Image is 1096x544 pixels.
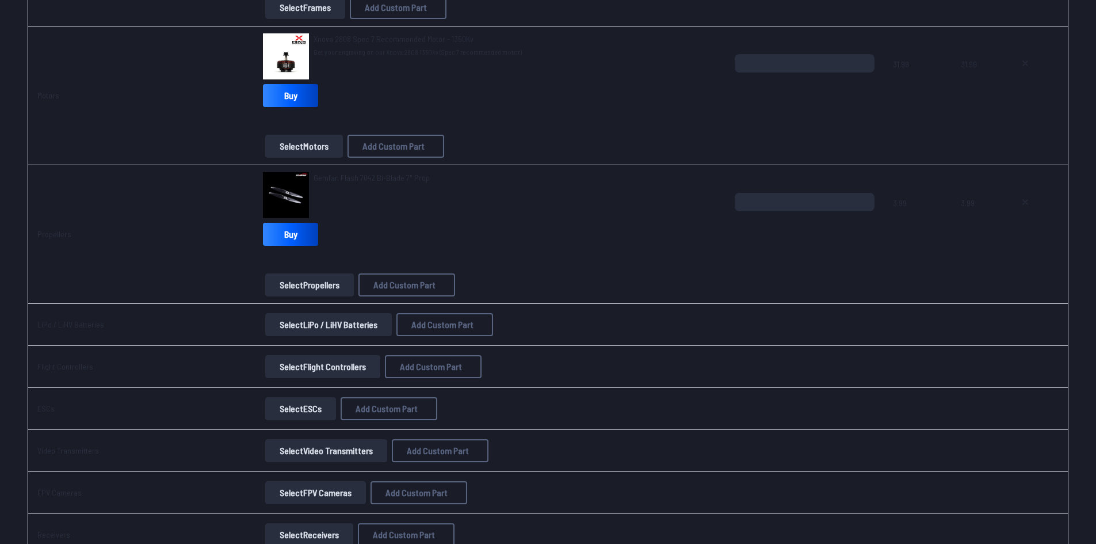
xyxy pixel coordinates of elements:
[37,488,82,497] a: FPV Cameras
[407,446,469,455] span: Add Custom Part
[347,135,444,158] button: Add Custom Part
[362,142,425,151] span: Add Custom Part
[893,193,942,248] span: 3.99
[37,530,70,539] a: Receivers
[356,404,418,413] span: Add Custom Part
[392,439,488,462] button: Add Custom Part
[400,362,462,371] span: Add Custom Part
[365,3,427,12] span: Add Custom Part
[37,319,104,329] a: LiPo / LiHV Batteries
[358,273,455,296] button: Add Custom Part
[265,397,336,420] button: SelectESCs
[263,172,309,218] img: image
[373,280,436,290] span: Add Custom Part
[314,173,430,182] span: Gemfan Flash 7042 Bi-Blade 7" Prop
[265,135,343,158] button: SelectMotors
[263,355,383,378] a: SelectFlight Controllers
[263,313,394,336] a: SelectLiPo / LiHV Batteries
[961,54,993,109] span: 31.99
[263,439,389,462] a: SelectVideo Transmitters
[396,313,493,336] button: Add Custom Part
[263,397,338,420] a: SelectESCs
[385,355,482,378] button: Add Custom Part
[411,320,473,329] span: Add Custom Part
[314,33,522,45] a: Xnova 2808 Spec 7 Recommended Motor - 1350Kv
[263,33,309,79] img: image
[265,313,392,336] button: SelectLiPo / LiHV Batteries
[263,135,345,158] a: SelectMotors
[265,355,380,378] button: SelectFlight Controllers
[263,84,318,107] a: Buy
[263,273,356,296] a: SelectPropellers
[265,439,387,462] button: SelectVideo Transmitters
[37,362,93,371] a: Flight Controllers
[314,34,473,44] span: Xnova 2808 Spec 7 Recommended Motor - 1350Kv
[265,481,366,504] button: SelectFPV Cameras
[385,488,448,497] span: Add Custom Part
[37,229,71,239] a: Propellers
[37,90,59,100] a: Motors
[314,47,522,56] span: Get your engraving on our Xnova 2808 1350kv (Spec 7 recommended motor)
[893,54,942,109] span: 31.99
[265,273,354,296] button: SelectPropellers
[961,193,993,248] span: 3.99
[37,404,55,413] a: ESCs
[263,223,318,246] a: Buy
[314,172,430,184] a: Gemfan Flash 7042 Bi-Blade 7" Prop
[263,481,368,504] a: SelectFPV Cameras
[341,397,437,420] button: Add Custom Part
[371,481,467,504] button: Add Custom Part
[373,530,435,539] span: Add Custom Part
[37,446,99,455] a: Video Transmitters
